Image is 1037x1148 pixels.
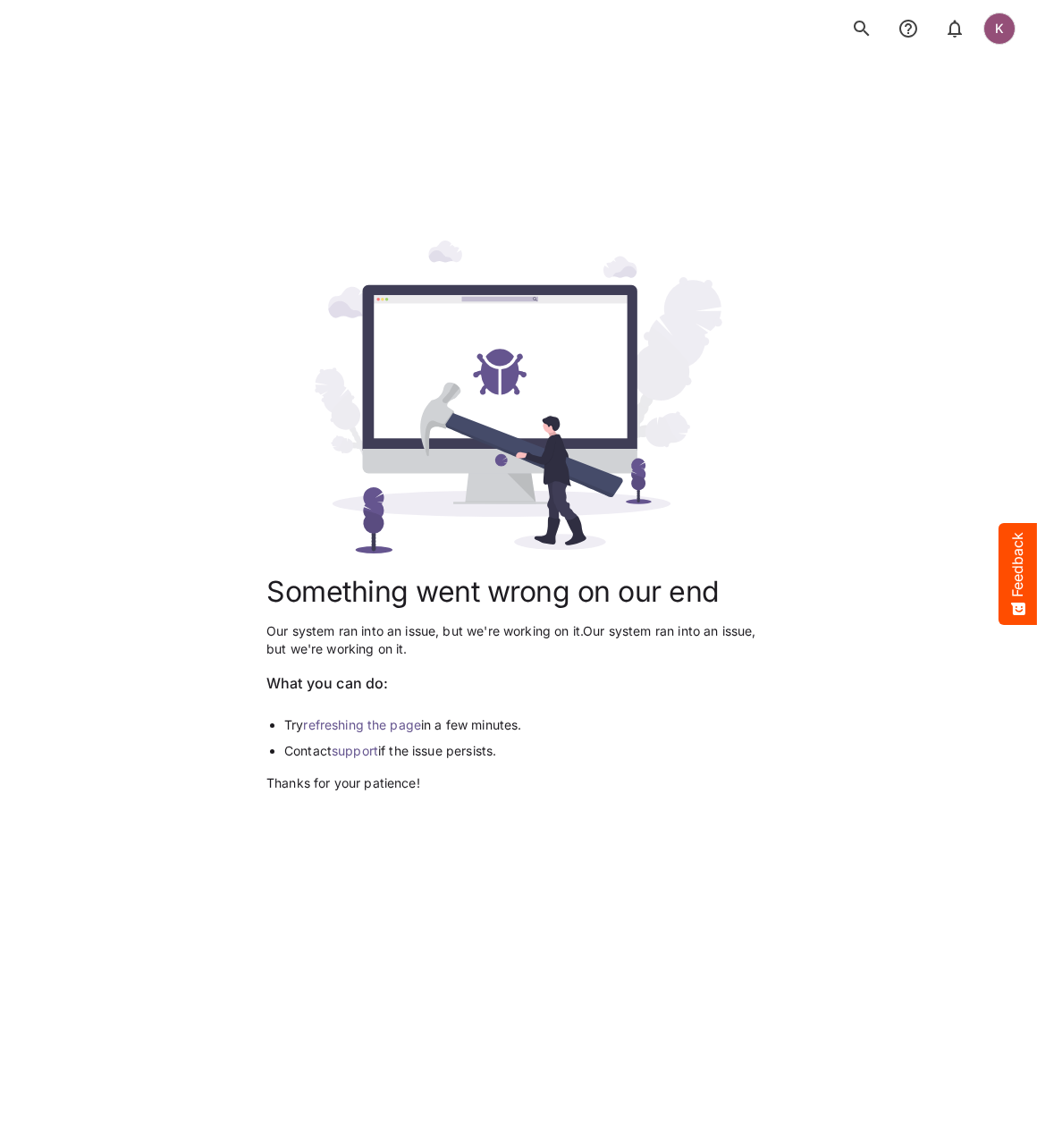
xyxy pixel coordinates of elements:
[266,241,771,553] img: error_500.svg
[303,717,421,732] a: refreshing the page
[983,13,1016,45] div: K
[284,715,771,734] li: Try in a few minutes.
[266,672,771,694] p: What you can do:
[332,743,378,758] a: support
[890,11,926,46] button: notifications
[266,774,771,792] p: Thanks for your patience!
[937,11,973,46] button: notifications
[844,11,880,46] button: search
[284,741,771,760] li: Contact if the issue persists.
[999,523,1037,625] button: Feedback
[266,575,771,608] h1: Something went wrong on our end
[266,622,771,658] p: Our system ran into an issue, but we're working on it. Our system ran into an issue, but we're wo...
